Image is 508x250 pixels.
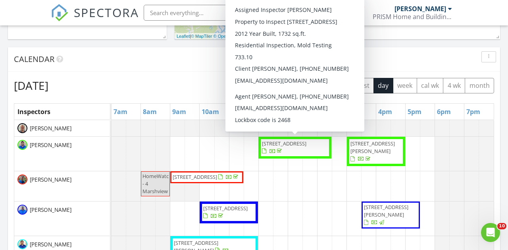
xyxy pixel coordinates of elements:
[175,33,275,40] div: |
[17,205,27,215] img: c16301d9dd53405d8bebb2193af42e3c_1_105_c.jpeg
[262,140,306,147] span: [STREET_ADDRESS]
[112,105,129,118] a: 7am
[74,4,139,21] span: SPECTORA
[51,11,139,27] a: SPECTORA
[200,105,221,118] a: 10am
[144,5,302,21] input: Search everything...
[315,78,333,94] button: Previous day
[51,4,68,21] img: The Best Home Inspection Software - Spectora
[288,105,306,118] a: 1pm
[177,34,190,39] a: Leaflet
[142,172,172,195] span: HomeWatch - 4 Marshview
[203,205,248,212] span: [STREET_ADDRESS]
[191,34,212,39] a: © MapTiler
[173,173,217,180] span: [STREET_ADDRESS]
[28,141,73,149] span: [PERSON_NAME]
[497,223,506,229] span: 10
[281,78,310,93] button: [DATE]
[17,123,27,133] img: img_0144.jpeg
[28,176,73,184] span: [PERSON_NAME]
[373,78,393,93] button: day
[435,105,453,118] a: 6pm
[333,78,352,94] button: Next day
[17,140,27,150] img: 1326c9780d414e128cc51a29d88c4270_1_105_c.jpeg
[376,105,394,118] a: 4pm
[17,107,50,116] span: Inspectors
[393,78,417,93] button: week
[28,124,73,132] span: [PERSON_NAME]
[259,105,280,118] a: 12pm
[17,174,27,184] img: keithblanton.jpg
[464,105,482,118] a: 7pm
[141,105,159,118] a: 8am
[317,105,335,118] a: 2pm
[214,34,273,39] a: © OpenStreetMap contributors
[170,105,188,118] a: 9am
[443,78,465,93] button: 4 wk
[356,78,374,93] button: list
[406,105,423,118] a: 5pm
[373,13,452,21] div: PRISM Home and Building Inspections LLC
[14,54,54,64] span: Calendar
[347,105,365,118] a: 3pm
[229,105,251,118] a: 11am
[481,223,500,242] iframe: Intercom live chat
[28,240,73,248] span: [PERSON_NAME]
[350,140,395,155] span: [STREET_ADDRESS][PERSON_NAME]
[364,203,408,218] span: [STREET_ADDRESS][PERSON_NAME]
[465,78,494,93] button: month
[14,78,48,93] h2: [DATE]
[17,239,27,249] img: imagejohnrutherford.jpg
[394,5,446,13] div: [PERSON_NAME]
[28,206,73,214] span: [PERSON_NAME]
[417,78,444,93] button: cal wk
